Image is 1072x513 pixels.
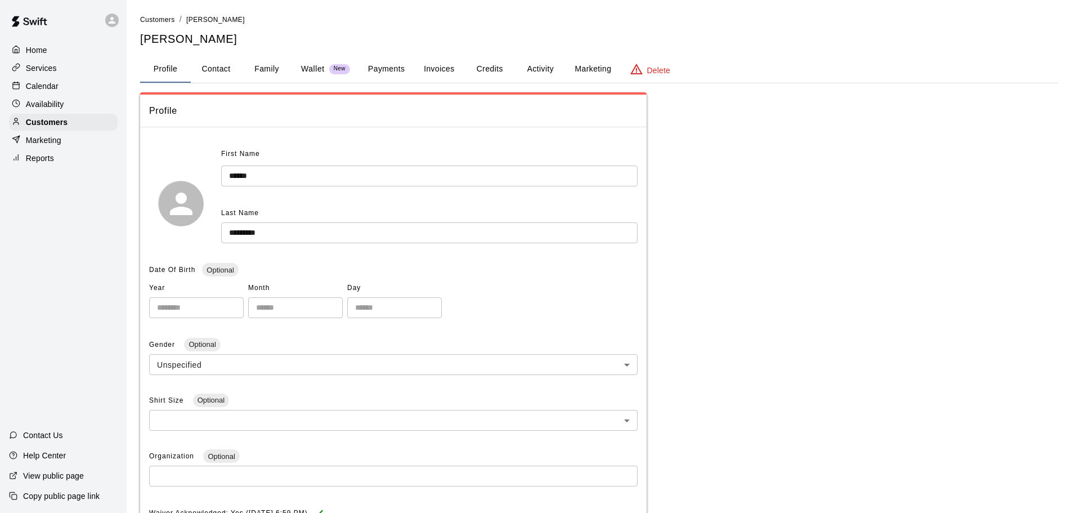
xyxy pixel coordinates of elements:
[26,99,64,110] p: Availability
[140,14,1058,26] nav: breadcrumb
[140,56,1058,83] div: basic tabs example
[149,396,186,404] span: Shirt Size
[329,65,350,73] span: New
[9,78,118,95] a: Calendar
[23,490,100,502] p: Copy public page link
[191,56,241,83] button: Contact
[221,145,260,163] span: First Name
[193,396,229,404] span: Optional
[26,81,59,92] p: Calendar
[149,354,638,375] div: Unspecified
[26,153,54,164] p: Reports
[359,56,414,83] button: Payments
[149,266,195,274] span: Date Of Birth
[464,56,515,83] button: Credits
[9,132,118,149] a: Marketing
[149,452,196,460] span: Organization
[149,341,177,349] span: Gender
[140,56,191,83] button: Profile
[203,452,239,461] span: Optional
[647,65,670,76] p: Delete
[140,15,175,24] a: Customers
[9,60,118,77] a: Services
[221,209,259,217] span: Last Name
[180,14,182,25] li: /
[26,135,61,146] p: Marketing
[23,470,84,481] p: View public page
[186,16,245,24] span: [PERSON_NAME]
[414,56,464,83] button: Invoices
[9,150,118,167] a: Reports
[566,56,620,83] button: Marketing
[23,450,66,461] p: Help Center
[26,117,68,128] p: Customers
[26,63,57,74] p: Services
[149,279,244,297] span: Year
[347,279,442,297] span: Day
[184,340,220,349] span: Optional
[301,63,325,75] p: Wallet
[9,42,118,59] a: Home
[140,16,175,24] span: Customers
[202,266,238,274] span: Optional
[23,430,63,441] p: Contact Us
[515,56,566,83] button: Activity
[241,56,292,83] button: Family
[26,44,47,56] p: Home
[9,96,118,113] a: Availability
[149,104,638,118] span: Profile
[9,114,118,131] a: Customers
[248,279,343,297] span: Month
[140,32,1058,47] h5: [PERSON_NAME]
